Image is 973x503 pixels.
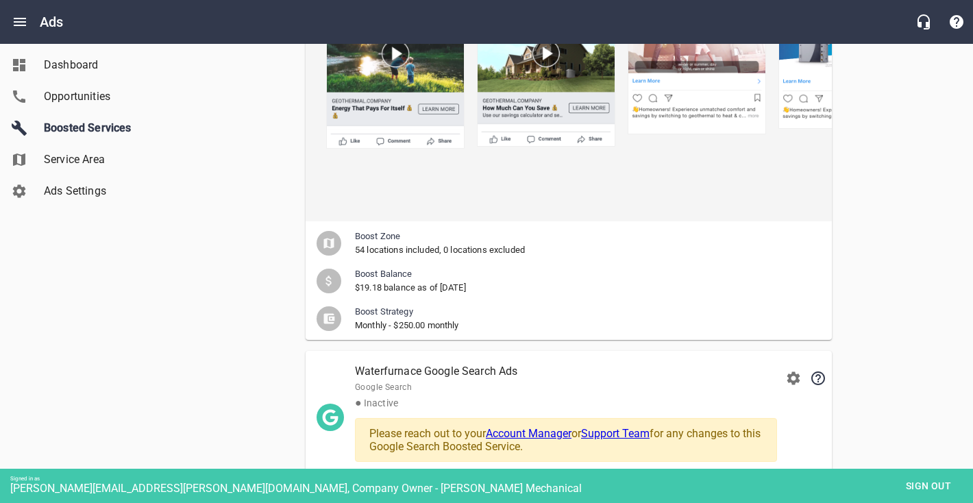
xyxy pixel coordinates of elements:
[355,319,810,332] p: Monthly - $250.00 monthly
[907,5,940,38] button: Live Chat
[355,395,777,411] p: Inactive
[486,427,571,440] a: Account Manager
[40,11,63,33] h6: Ads
[306,262,832,299] div: Boost Balance$19.18 balance as of [DATE]
[306,224,832,262] div: Boost Zone54 locations included, 0 locations excluded
[10,482,973,495] div: [PERSON_NAME][EMAIL_ADDRESS][PERSON_NAME][DOMAIN_NAME], Company Owner - [PERSON_NAME] Mechanical
[44,88,148,105] span: Opportunities
[355,230,810,243] span: Boost Zone
[355,281,810,295] p: $19.18 balance as of [DATE]
[900,478,957,495] span: Sign out
[581,427,650,440] a: Support Team
[355,381,777,395] span: Google Search
[355,267,810,281] span: Boost Balance
[355,418,777,462] div: Please reach out to your or for any changes to this Google Search Boosted Service.
[894,474,963,499] button: Sign out
[810,370,826,387] svg: Complete setup then navigate to "Boosted Services" to reactivate this Boosted Service.
[355,305,810,319] span: Boost Strategy
[355,396,362,409] span: ●
[44,120,148,136] span: Boosted Services
[44,183,148,199] span: Ads Settings
[940,5,973,38] button: Support Portal
[355,243,810,257] p: 54 locations included, 0 locations excluded
[44,151,148,168] span: Service Area
[10,476,973,482] div: Signed in as
[3,5,36,38] button: Open drawer
[355,362,777,381] h6: Waterfurnace Google Search Ads
[306,299,832,337] div: Boost StrategyMonthly - $250.00 monthly
[44,57,148,73] span: Dashboard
